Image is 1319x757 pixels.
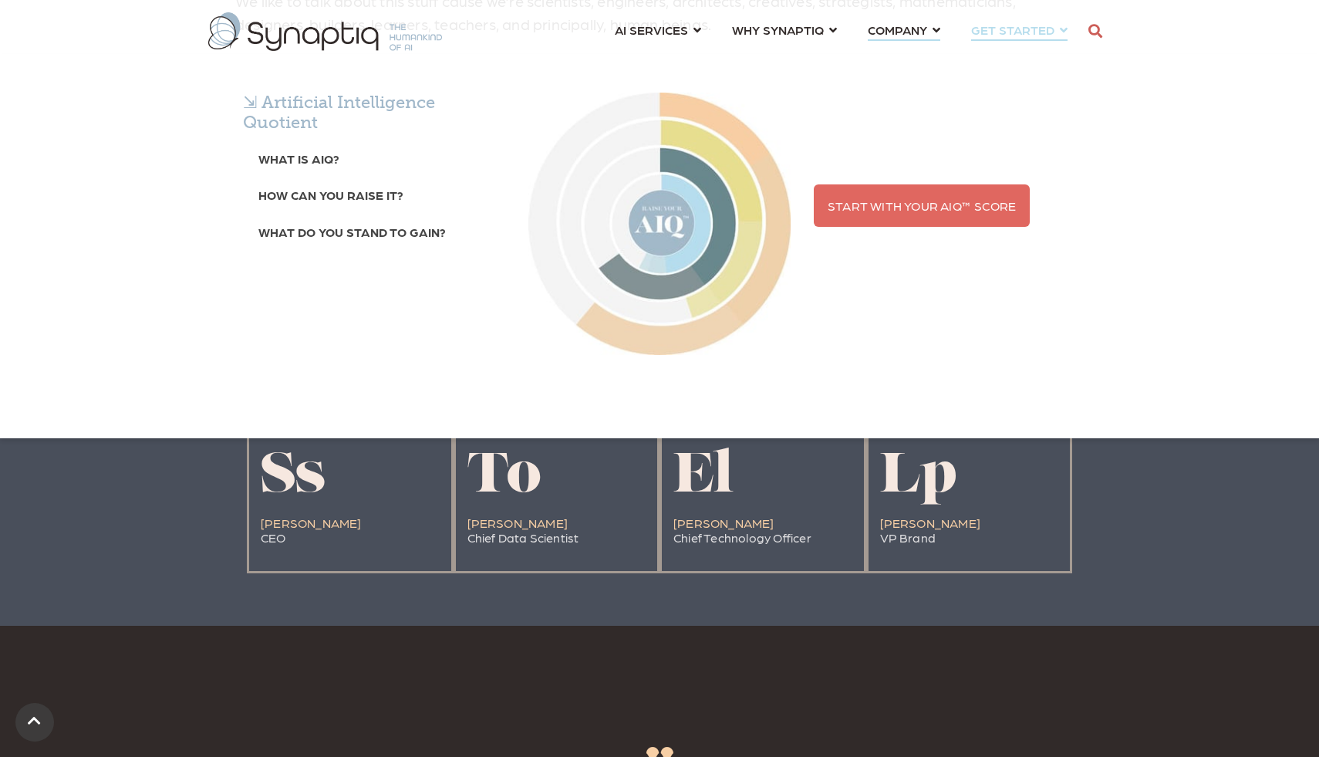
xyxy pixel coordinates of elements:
a: GET STARTED [971,15,1068,44]
span: Chief Technology Officer [673,530,811,545]
span: [PERSON_NAME] [673,515,774,530]
span: To [467,450,541,505]
a: COMPANY [868,15,940,44]
span: [PERSON_NAME] [880,515,981,530]
img: synaptiq logo-2 [208,12,442,51]
a: AI SERVICES [615,15,701,44]
span: [PERSON_NAME] [261,515,362,530]
span: El [673,450,734,505]
span: Lp [880,450,957,505]
span: GET STARTED [971,19,1054,40]
span: CEO [261,530,286,545]
span: [PERSON_NAME] [467,515,568,530]
a: WHY SYNAPTIQ [732,15,837,44]
span: AI SERVICES [615,19,688,40]
span: WHY SYNAPTIQ [732,19,824,40]
span: COMPANY [868,19,927,40]
span: VP Brand [880,530,936,545]
span: Ss [261,450,326,505]
span: Chief Data Scientist [467,530,579,545]
nav: menu [599,4,1083,59]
